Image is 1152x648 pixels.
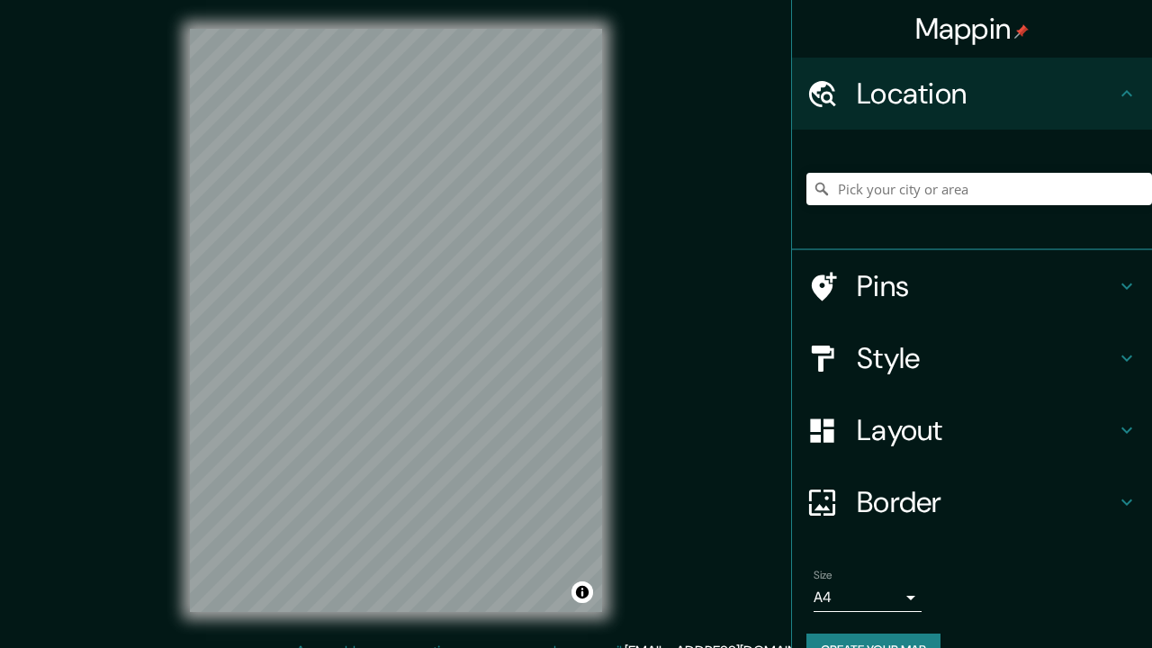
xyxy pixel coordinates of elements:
[992,578,1132,628] iframe: Help widget launcher
[814,568,832,583] label: Size
[857,484,1116,520] h4: Border
[857,340,1116,376] h4: Style
[857,76,1116,112] h4: Location
[806,173,1152,205] input: Pick your city or area
[857,268,1116,304] h4: Pins
[1014,24,1029,39] img: pin-icon.png
[792,466,1152,538] div: Border
[915,11,1030,47] h4: Mappin
[814,583,922,612] div: A4
[857,412,1116,448] h4: Layout
[792,394,1152,466] div: Layout
[792,58,1152,130] div: Location
[571,581,593,603] button: Toggle attribution
[190,29,602,612] canvas: Map
[792,322,1152,394] div: Style
[792,250,1152,322] div: Pins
